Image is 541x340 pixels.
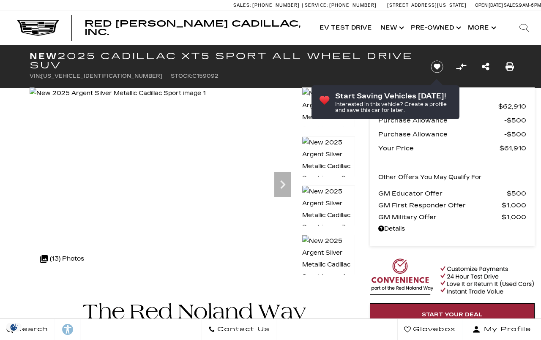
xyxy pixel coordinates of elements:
span: VIN: [30,73,41,79]
span: 9 AM-6 PM [519,3,541,8]
span: Contact Us [215,324,270,335]
span: Your Price [378,142,500,154]
a: Contact Us [202,319,276,340]
p: Other Offers You May Qualify For [378,171,482,183]
span: $61,910 [500,142,526,154]
a: Purchase Allowance $500 [378,114,526,126]
span: Glovebox [411,324,456,335]
img: New 2025 Argent Silver Metallic Cadillac Sport image 1 [30,87,206,99]
a: [STREET_ADDRESS][US_STATE] [387,3,467,8]
div: (13) Photos [36,249,88,269]
span: $500 [507,188,526,199]
img: Opt-Out Icon [4,323,24,332]
span: [PHONE_NUMBER] [329,3,377,8]
img: New 2025 Argent Silver Metallic Cadillac Sport image 4 [302,235,355,283]
span: My Profile [481,324,531,335]
span: C159092 [192,73,218,79]
span: Sales: [504,3,519,8]
span: MSRP [378,101,498,112]
span: $1,000 [502,211,526,223]
a: Share this New 2025 Cadillac XT5 Sport All Wheel Drive SUV [482,61,489,73]
span: Stock: [171,73,192,79]
span: Sales: [233,3,251,8]
strong: New [30,51,57,61]
a: GM First Responder Offer $1,000 [378,199,526,211]
span: Purchase Allowance [378,114,504,126]
span: $500 [504,114,526,126]
a: Your Price $61,910 [378,142,526,154]
a: EV Test Drive [315,11,376,45]
a: Details [378,223,526,235]
span: $500 [504,128,526,140]
span: Service: [305,3,328,8]
span: Start Your Deal [422,311,483,318]
a: GM Military Offer $1,000 [378,211,526,223]
button: Save vehicle [428,60,446,73]
button: More [464,11,499,45]
h1: 2025 Cadillac XT5 Sport All Wheel Drive SUV [30,52,416,70]
div: Next [274,172,291,197]
span: $62,910 [498,101,526,112]
section: Click to Open Cookie Consent Modal [4,323,24,332]
span: GM First Responder Offer [378,199,502,211]
a: Glovebox [397,319,462,340]
span: Purchase Allowance [378,128,504,140]
span: GM Military Offer [378,211,502,223]
a: Print this New 2025 Cadillac XT5 Sport All Wheel Drive SUV [505,61,514,73]
a: Sales: [PHONE_NUMBER] [233,3,302,8]
a: Red [PERSON_NAME] Cadillac, Inc. [85,19,307,36]
span: Red [PERSON_NAME] Cadillac, Inc. [85,19,301,37]
img: Cadillac Dark Logo with Cadillac White Text [17,20,59,36]
span: [PHONE_NUMBER] [252,3,300,8]
a: Start Your Deal [370,303,535,326]
span: Search [13,324,48,335]
span: $1,000 [502,199,526,211]
img: New 2025 Argent Silver Metallic Cadillac Sport image 1 [302,87,355,136]
button: Open user profile menu [462,319,541,340]
span: GM Educator Offer [378,188,507,199]
img: New 2025 Argent Silver Metallic Cadillac Sport image 2 [302,136,355,185]
span: [US_VEHICLE_IDENTIFICATION_NUMBER] [41,73,162,79]
img: New 2025 Argent Silver Metallic Cadillac Sport image 3 [302,185,355,234]
span: Open [DATE] [475,3,503,8]
a: Purchase Allowance $500 [378,128,526,140]
a: Service: [PHONE_NUMBER] [302,3,379,8]
a: MSRP $62,910 [378,101,526,112]
a: Pre-Owned [407,11,464,45]
a: GM Educator Offer $500 [378,188,526,199]
a: New [376,11,407,45]
button: Compare Vehicle [455,60,467,73]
